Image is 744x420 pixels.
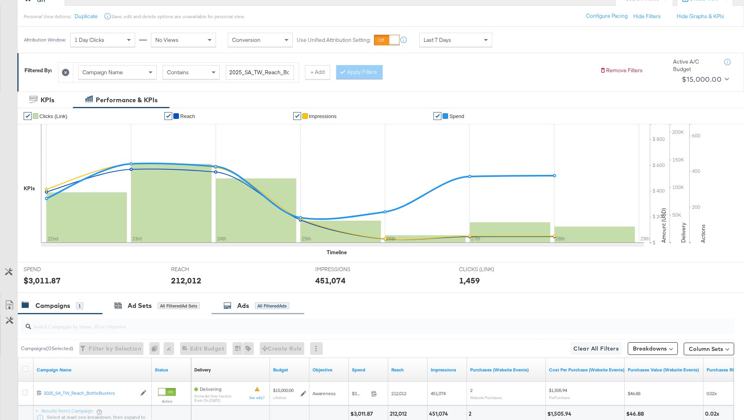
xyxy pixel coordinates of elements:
span: $46.88 [628,390,640,396]
a: ✔ [24,112,32,120]
a: Reflects the ability of your Ad Campaign to achieve delivery based on ad states, schedule and bud... [194,367,211,373]
div: $15,000.00 [682,73,722,85]
span: 212,012 [391,390,406,396]
a: The number of times a purchase was made tracked by your Custom Audience pixel on your website aft... [470,367,543,373]
span: Last 7 Days [424,36,451,43]
div: All Filtered Ad Sets [158,302,200,309]
span: Reach [180,113,195,119]
button: Column Sets [684,343,734,355]
button: Configure Pacing [580,9,633,23]
span: Contains [167,69,189,76]
sub: Lifetime [273,395,286,400]
div: $1,505.94 [547,410,574,418]
button: Hide Filters [633,13,661,20]
span: $1,505.94 [549,387,567,393]
a: Your campaign's objective. [312,367,346,373]
div: Campaigns [35,301,70,310]
div: Ad Sets [128,301,152,310]
div: All Filtered Ads [255,302,289,309]
span: SPEND [24,266,83,273]
div: KPIs [24,185,35,192]
button: Breakdowns [628,342,678,355]
div: $3,011.87 [350,410,375,418]
div: Delivery [194,367,211,373]
span: Conversion [232,36,260,43]
div: 212,012 [390,410,409,418]
text: Actions [699,224,707,243]
sub: Some Ad Sets Inactive [194,394,231,398]
a: Your campaign name. [37,367,149,373]
div: Active A/C Budget [673,58,716,73]
button: Hide Graphs & KPIs [677,13,724,20]
span: $3,011.87 [352,390,368,396]
span: No Views [155,36,179,43]
div: Ads [237,301,249,310]
button: $15,000.00 [679,73,731,86]
a: ✔ [164,112,172,120]
a: 2025_SA_TW_Reach_BottleBusters [44,390,136,397]
div: Attribution Window: [24,37,66,43]
span: Spend [449,113,464,119]
button: Duplicate [74,13,98,20]
text: Delivery [680,223,687,243]
div: Performance & KPIs [96,96,158,105]
div: $15,000.00 [273,387,294,394]
span: 1 Day Clicks [74,36,104,43]
input: Search Campaigns by Name, ID or Objective [31,315,669,331]
a: ✔ [433,112,441,120]
div: KPIs [41,96,54,105]
a: ✔ [293,112,301,120]
label: Active [158,399,176,404]
span: REACH [171,266,230,273]
sub: Website Purchases [470,395,502,400]
span: Awareness [312,390,336,396]
a: The number of people your ad was served to. [391,367,424,373]
div: Campaigns ( 0 Selected) [21,345,73,352]
span: Delivering [200,386,221,392]
sub: Per Purchase [549,395,570,400]
div: Save, edit and delete options are unavailable for personal view. [112,13,244,20]
div: $46.88 [626,410,646,418]
div: 0.02x [705,410,722,418]
div: 451,074 [315,275,346,286]
a: Shows the current state of your Ad Campaign. [155,367,188,373]
span: Clicks (Link) [39,113,67,119]
div: 0 [149,342,164,355]
a: The number of times your ad was served. On mobile apps an ad is counted as served the first time ... [431,367,464,373]
div: 212,012 [171,275,201,286]
span: Impressions [309,113,337,119]
a: The total value of the purchase actions tracked by your Custom Audience pixel on your website aft... [628,367,700,373]
div: $3,011.87 [24,275,61,286]
button: Remove Filters [600,67,643,74]
div: 1,459 [459,275,480,286]
div: Filtered By: [24,67,52,74]
span: CLICKS (LINK) [459,266,518,273]
button: Clear All Filters [570,342,622,355]
a: The total amount spent to date. [352,367,385,373]
label: Use Unified Attribution Setting: [297,36,371,44]
a: The maximum amount you're willing to spend on your ads, on average each day or over the lifetime ... [273,367,306,373]
div: Timeline [327,249,347,256]
button: + Add [305,65,330,79]
span: Campaign Name [82,69,123,76]
div: 1 [76,302,83,309]
sub: ends on [DATE] [194,398,231,403]
span: 0.02x [707,390,717,396]
div: 2 [469,410,474,418]
a: The average cost for each purchase tracked by your Custom Audience pixel on your website after pe... [549,367,625,373]
span: 2 [470,387,472,393]
span: IMPRESSIONS [315,266,374,273]
span: Clear All Filters [573,344,619,354]
div: 451,074 [429,410,450,418]
input: Enter a search term [226,65,294,80]
text: Amount (USD) [660,208,667,243]
div: Personal View Actions: [24,13,71,20]
span: 451,074 [431,390,446,396]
